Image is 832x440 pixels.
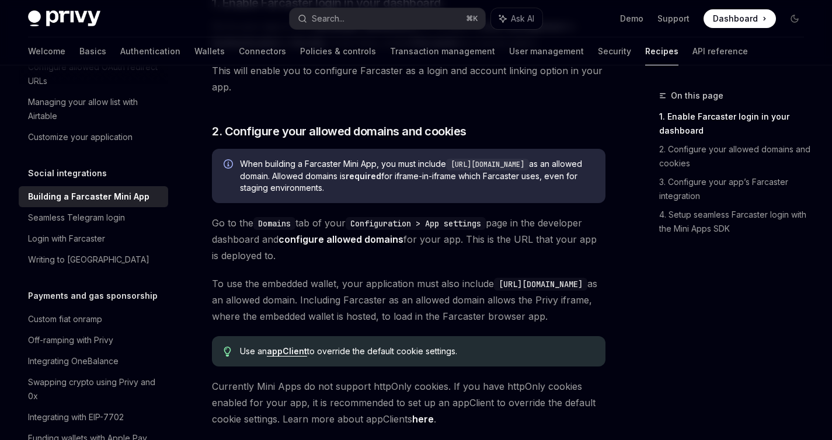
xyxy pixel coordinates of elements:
[671,89,723,103] span: On this page
[28,289,158,303] h5: Payments and gas sponsorship
[240,158,594,194] span: When building a Farcaster Mini App, you must include as an allowed domain. Allowed domains is for...
[446,159,529,170] code: [URL][DOMAIN_NAME]
[290,8,485,29] button: Search...⌘K
[28,253,149,267] div: Writing to [GEOGRAPHIC_DATA]
[28,11,100,27] img: dark logo
[28,312,102,326] div: Custom fiat onramp
[212,123,467,139] span: 2. Configure your allowed domains and cookies
[19,207,168,228] a: Seamless Telegram login
[194,37,225,65] a: Wallets
[19,127,168,148] a: Customize your application
[466,14,478,23] span: ⌘ K
[509,37,584,65] a: User management
[279,233,403,246] a: configure allowed domains
[19,407,168,428] a: Integrating with EIP-7702
[19,309,168,330] a: Custom fiat onramp
[212,62,605,95] span: This will enable you to configure Farcaster as a login and account linking option in your app.
[620,13,643,25] a: Demo
[704,9,776,28] a: Dashboard
[19,228,168,249] a: Login with Farcaster
[412,413,434,425] a: here
[28,375,161,403] div: Swapping crypto using Privy and 0x
[79,37,106,65] a: Basics
[28,37,65,65] a: Welcome
[239,37,286,65] a: Connectors
[657,13,690,25] a: Support
[212,215,605,264] span: Go to the tab of your page in the developer dashboard and for your app. This is the URL that your...
[28,130,133,144] div: Customize your application
[28,333,113,347] div: Off-ramping with Privy
[224,159,235,171] svg: Info
[28,354,119,368] div: Integrating OneBalance
[785,9,804,28] button: Toggle dark mode
[312,12,344,26] div: Search...
[28,232,105,246] div: Login with Farcaster
[28,190,149,204] div: Building a Farcaster Mini App
[19,92,168,127] a: Managing your allow list with Airtable
[645,37,678,65] a: Recipes
[212,275,605,324] span: To use the embedded wallet, your application must also include as an allowed domain. Including Fa...
[28,166,107,180] h5: Social integrations
[346,171,381,181] strong: required
[19,186,168,207] a: Building a Farcaster Mini App
[267,346,307,357] a: appClient
[659,205,813,238] a: 4. Setup seamless Farcaster login with the Mini Apps SDK
[346,217,486,230] code: Configuration > App settings
[224,347,232,357] svg: Tip
[713,13,758,25] span: Dashboard
[19,330,168,351] a: Off-ramping with Privy
[598,37,631,65] a: Security
[511,13,534,25] span: Ask AI
[491,8,542,29] button: Ask AI
[659,140,813,173] a: 2. Configure your allowed domains and cookies
[659,173,813,205] a: 3. Configure your app’s Farcaster integration
[240,345,594,357] span: Use an to override the default cookie settings.
[390,37,495,65] a: Transaction management
[494,278,587,291] code: [URL][DOMAIN_NAME]
[28,95,161,123] div: Managing your allow list with Airtable
[120,37,180,65] a: Authentication
[28,410,124,424] div: Integrating with EIP-7702
[300,37,376,65] a: Policies & controls
[19,351,168,372] a: Integrating OneBalance
[19,372,168,407] a: Swapping crypto using Privy and 0x
[253,217,295,230] code: Domains
[28,211,125,225] div: Seamless Telegram login
[212,378,605,427] span: Currently Mini Apps do not support httpOnly cookies. If you have httpOnly cookies enabled for you...
[692,37,748,65] a: API reference
[659,107,813,140] a: 1. Enable Farcaster login in your dashboard
[19,249,168,270] a: Writing to [GEOGRAPHIC_DATA]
